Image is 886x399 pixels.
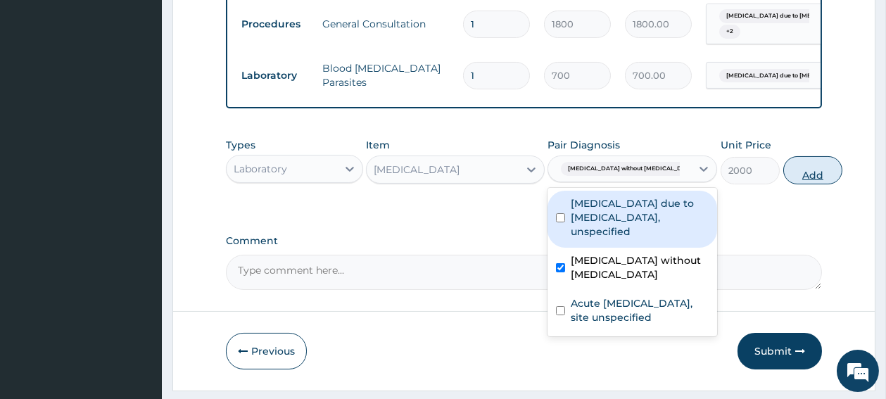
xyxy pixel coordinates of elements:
button: Submit [738,333,822,369]
span: [MEDICAL_DATA] due to [MEDICAL_DATA] falc... [719,69,875,83]
span: [MEDICAL_DATA] due to [MEDICAL_DATA] falc... [719,9,875,23]
td: Blood [MEDICAL_DATA] Parasites [315,54,456,96]
div: Laboratory [234,162,287,176]
label: Unit Price [721,138,771,152]
span: We're online! [82,113,194,255]
button: Previous [226,333,307,369]
label: Types [226,139,255,151]
label: Item [366,138,390,152]
textarea: Type your message and hit 'Enter' [7,257,268,306]
td: Procedures [234,11,315,37]
button: Add [783,156,843,184]
div: Minimize live chat window [231,7,265,41]
label: [MEDICAL_DATA] without [MEDICAL_DATA] [571,253,709,281]
span: [MEDICAL_DATA] without [MEDICAL_DATA] [561,162,703,176]
td: Laboratory [234,63,315,89]
td: General Consultation [315,10,456,38]
span: + 2 [719,25,740,39]
div: Chat with us now [73,79,236,97]
label: Comment [226,235,822,247]
div: [MEDICAL_DATA] [374,163,460,177]
label: Acute [MEDICAL_DATA], site unspecified [571,296,709,324]
label: Pair Diagnosis [548,138,620,152]
img: d_794563401_company_1708531726252_794563401 [26,70,57,106]
label: [MEDICAL_DATA] due to [MEDICAL_DATA], unspecified [571,196,709,239]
